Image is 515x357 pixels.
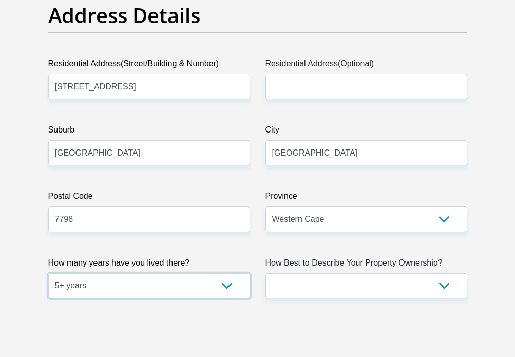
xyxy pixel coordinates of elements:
label: Suburb [48,124,250,140]
label: How many years have you lived there? [48,257,250,273]
h2: Address Details [48,3,467,28]
label: How Best to Describe Your Property Ownership? [265,257,467,273]
label: City [265,124,467,140]
select: Please select a value [48,273,250,298]
input: City [265,140,467,165]
input: Valid residential address [48,74,250,99]
input: Suburb [48,140,250,165]
select: Please Select a Province [265,206,467,232]
label: Residential Address(Optional) [265,58,467,74]
select: Please select a value [265,273,467,298]
label: Residential Address(Street/Building & Number) [48,58,250,74]
input: Address line 2 (Optional) [265,74,467,99]
label: Province [265,190,467,206]
input: Postal Code [48,206,250,232]
label: Postal Code [48,190,250,206]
